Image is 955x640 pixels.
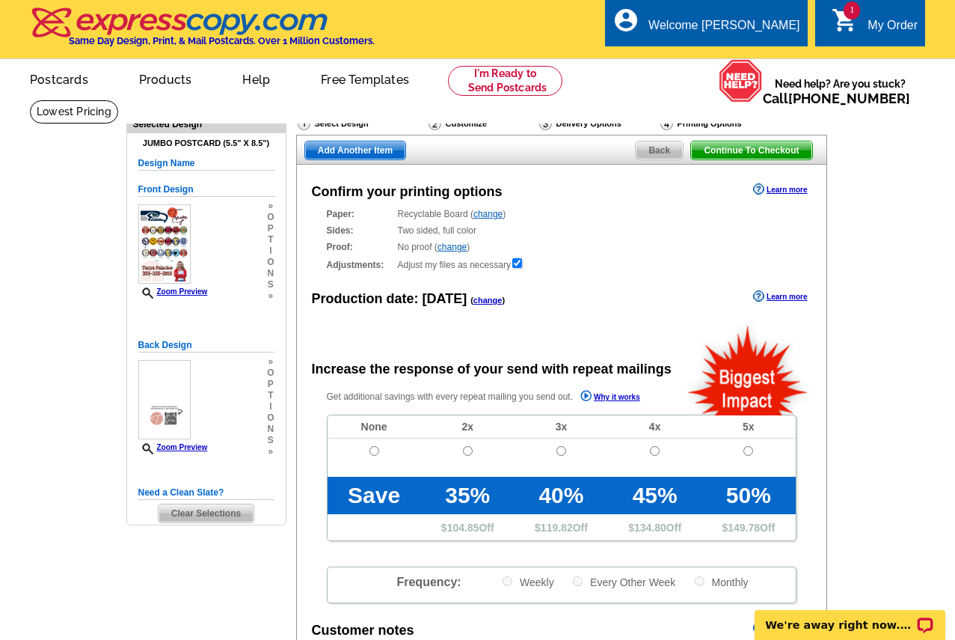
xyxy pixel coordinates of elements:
td: $ Off [515,514,608,540]
span: t [267,234,274,246]
div: Printing Options [659,116,790,135]
img: small-thumb.jpg [138,360,191,439]
td: Save [328,477,421,514]
div: Customize [427,116,538,131]
td: 5x [701,415,795,439]
div: Recyclable Board ( ) [327,207,796,221]
strong: Adjustments: [327,258,393,272]
a: Free Templates [297,61,433,96]
iframe: LiveChat chat widget [745,593,955,640]
div: Welcome [PERSON_NAME] [648,19,799,40]
span: 119.82 [541,522,573,534]
a: Help [218,61,294,96]
strong: Sides: [327,224,393,237]
span: Continue To Checkout [691,141,811,159]
td: 35% [421,477,515,514]
span: n [267,268,274,279]
input: Every Other Week [573,576,583,586]
img: biggestImpact.png [687,323,810,415]
a: [PHONE_NUMBER] [788,91,910,106]
span: p [267,223,274,234]
div: No proof ( ) [327,240,796,254]
td: 40% [515,477,608,514]
td: 4x [608,415,701,439]
span: » [267,446,274,457]
span: o [267,212,274,223]
td: 3x [515,415,608,439]
a: Zoom Preview [138,287,208,296]
span: Need help? Are you stuck? [763,76,918,106]
span: t [267,390,274,401]
div: Production date: [312,289,506,309]
span: » [267,290,274,302]
img: Delivery Options [539,117,552,130]
span: n [267,424,274,435]
div: Increase the response of your send with repeat mailings [312,359,672,380]
div: My Order [868,19,918,40]
img: help [719,59,763,103]
i: shopping_cart [832,7,859,34]
span: » [267,201,274,212]
div: Selected Design [127,117,286,131]
span: p [267,379,274,390]
img: small-thumb.jpg [138,204,191,284]
a: Postcards [6,61,112,96]
span: o [267,368,274,379]
strong: Proof: [327,240,393,254]
div: Delivery Options [538,116,659,135]
span: Add Another Item [305,141,405,159]
img: Select Design [298,117,310,130]
a: 1 shopping_cart My Order [832,16,918,35]
span: o [267,257,274,268]
a: Same Day Design, Print, & Mail Postcards. Over 1 Million Customers. [30,18,375,46]
span: 1 [844,1,860,19]
span: Frequency: [396,576,461,588]
span: 149.78 [728,522,760,534]
label: Monthly [693,575,749,589]
span: Call [763,91,910,106]
h5: Front Design [138,183,274,197]
label: Every Other Week [571,575,675,589]
a: Add Another Item [304,141,406,160]
h4: Jumbo Postcard (5.5" x 8.5") [138,138,274,148]
input: Monthly [695,576,704,586]
input: Weekly [503,576,512,586]
td: $ Off [701,514,795,540]
td: 2x [421,415,515,439]
a: Learn more [753,183,807,195]
span: [DATE] [423,291,467,306]
span: ( ) [470,296,505,305]
span: s [267,279,274,290]
span: o [267,412,274,424]
label: Weekly [501,575,554,589]
span: s [267,435,274,446]
p: Get additional savings with every repeat mailing you send out. [327,388,672,406]
a: change [473,209,503,219]
span: i [267,401,274,412]
a: change [473,296,503,305]
h5: Back Design [138,338,274,353]
span: 104.85 [447,522,479,534]
td: $ Off [421,514,515,540]
td: None [328,415,421,439]
span: i [267,246,274,257]
img: Printing Options & Summary [660,117,673,130]
td: $ Off [608,514,701,540]
span: Clear Selections [159,505,254,522]
h5: Need a Clean Slate? [138,486,274,500]
div: Select Design [296,116,427,135]
a: Learn more [753,290,807,302]
span: 134.80 [634,522,666,534]
i: account_circle [612,7,639,34]
a: Zoom Preview [138,443,208,451]
td: 50% [701,477,795,514]
a: change [437,242,467,252]
img: Customize [429,117,441,130]
div: Adjust my files as necessary [327,257,796,272]
span: Back [636,141,683,159]
div: Confirm your printing options [312,182,503,202]
a: Back [635,141,684,160]
strong: Paper: [327,207,393,221]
